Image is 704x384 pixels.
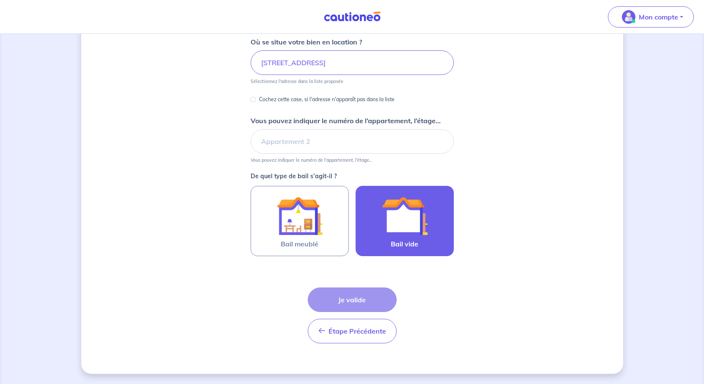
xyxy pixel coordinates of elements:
img: illu_account_valid_menu.svg [622,10,635,24]
button: Étape Précédente [308,319,397,343]
span: Étape Précédente [329,327,386,335]
p: Mon compte [639,12,678,22]
span: Bail meublé [281,239,318,249]
input: Appartement 2 [251,129,454,154]
p: Cochez cette case, si l'adresse n'apparaît pas dans la liste [259,94,395,105]
img: Cautioneo [320,11,384,22]
button: illu_account_valid_menu.svgMon compte [608,6,694,28]
p: Sélectionnez l'adresse dans la liste proposée [251,78,343,84]
input: 2 rue de paris, 59000 lille [251,50,454,75]
img: illu_empty_lease.svg [382,193,428,239]
p: Vous pouvez indiquer le numéro de l’appartement, l’étage... [251,116,441,126]
p: Vous pouvez indiquer le numéro de l’appartement, l’étage... [251,157,372,163]
p: Où se situe votre bien en location ? [251,37,362,47]
p: De quel type de bail s’agit-il ? [251,173,454,179]
img: illu_furnished_lease.svg [277,193,323,239]
span: Bail vide [391,239,418,249]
